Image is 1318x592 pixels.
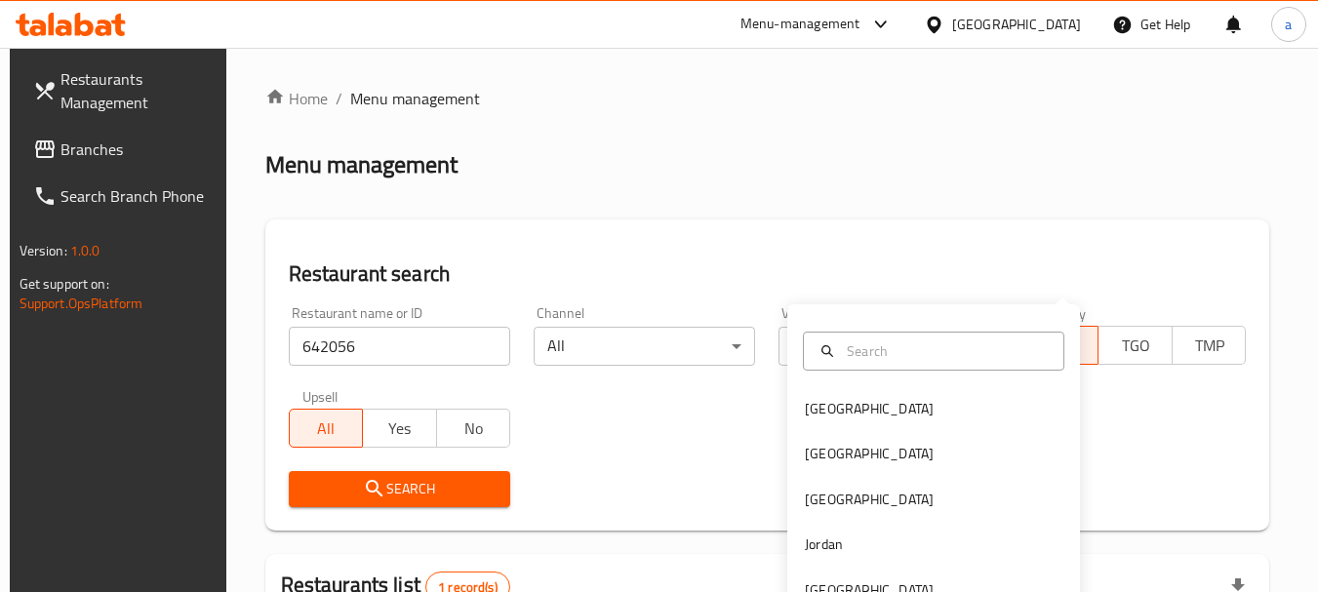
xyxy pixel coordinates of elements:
[60,138,215,161] span: Branches
[289,327,510,366] input: Search for restaurant name or ID..
[1172,326,1247,365] button: TMP
[298,414,356,443] span: All
[20,291,143,316] a: Support.OpsPlatform
[289,409,364,448] button: All
[289,259,1247,289] h2: Restaurant search
[18,126,230,173] a: Branches
[1106,332,1165,360] span: TGO
[362,409,437,448] button: Yes
[265,149,458,180] h2: Menu management
[1098,326,1173,365] button: TGO
[289,471,510,507] button: Search
[18,173,230,219] a: Search Branch Phone
[436,409,511,448] button: No
[350,87,480,110] span: Menu management
[952,14,1081,35] div: [GEOGRAPHIC_DATA]
[445,414,503,443] span: No
[336,87,342,110] li: /
[70,238,100,263] span: 1.0.0
[60,67,215,114] span: Restaurants Management
[265,87,1270,110] nav: breadcrumb
[304,477,495,501] span: Search
[779,327,1000,366] div: All
[20,271,109,296] span: Get support on:
[18,56,230,126] a: Restaurants Management
[265,87,328,110] a: Home
[805,489,934,510] div: [GEOGRAPHIC_DATA]
[534,327,755,366] div: All
[805,443,934,464] div: [GEOGRAPHIC_DATA]
[839,340,1052,362] input: Search
[20,238,67,263] span: Version:
[805,398,934,419] div: [GEOGRAPHIC_DATA]
[1285,14,1292,35] span: a
[371,414,429,443] span: Yes
[805,533,843,555] div: Jordan
[740,13,860,36] div: Menu-management
[1180,332,1239,360] span: TMP
[60,184,215,208] span: Search Branch Phone
[302,389,339,403] label: Upsell
[1038,306,1087,320] label: Delivery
